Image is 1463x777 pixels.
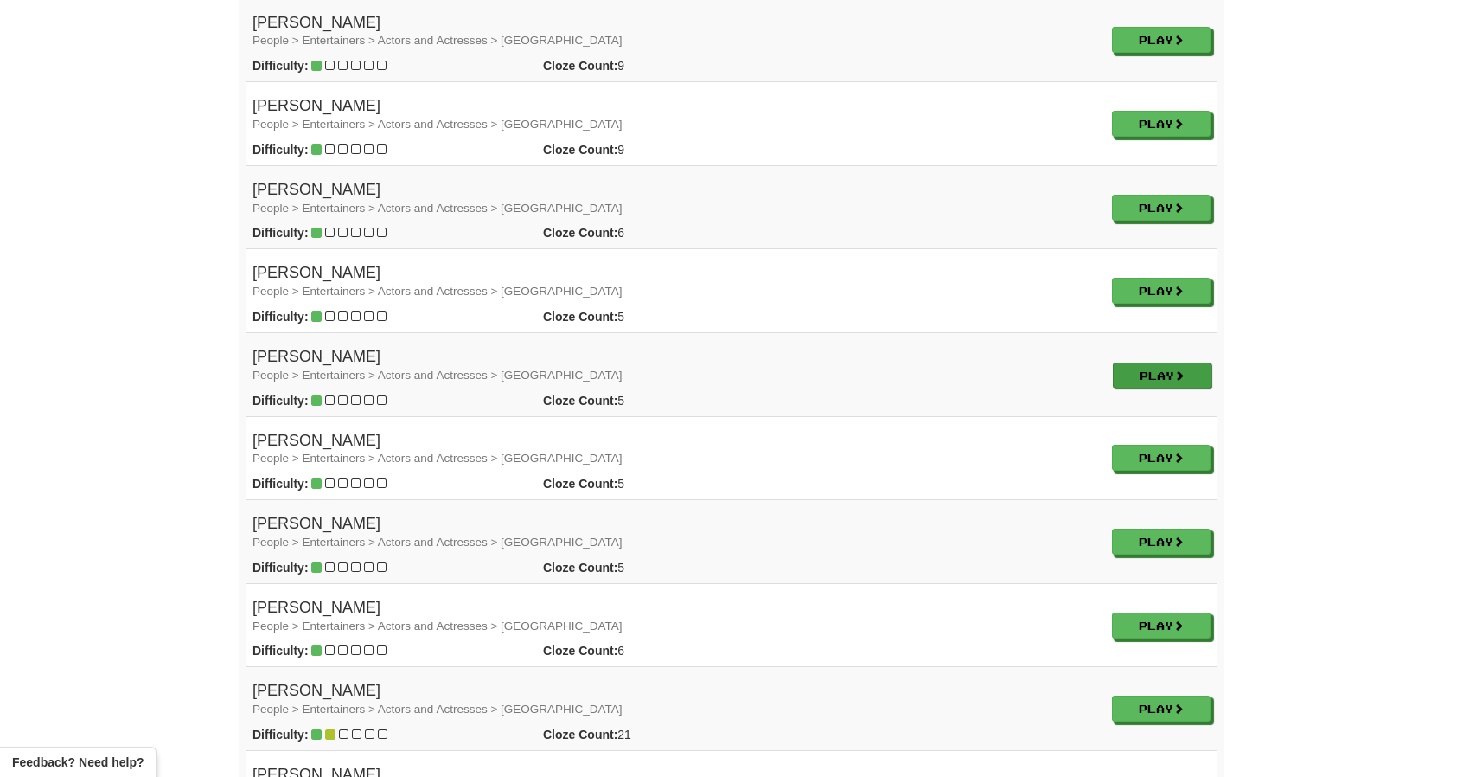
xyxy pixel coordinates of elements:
[1112,445,1211,471] a: Play
[252,202,623,215] small: People > Entertainers > Actors and Actresses > [GEOGRAPHIC_DATA]
[530,475,748,492] div: 5
[1112,27,1211,53] a: Play
[1112,111,1211,137] a: Play
[252,561,309,575] strong: Difficulty:
[252,703,623,716] small: People > Entertainers > Actors and Actresses > [GEOGRAPHIC_DATA]
[543,477,617,491] strong: Cloze Count:
[252,620,623,633] small: People > Entertainers > Actors and Actresses > [GEOGRAPHIC_DATA]
[252,644,309,658] strong: Difficulty:
[543,394,617,408] strong: Cloze Count:
[530,392,748,409] div: 5
[252,34,623,47] small: People > Entertainers > Actors and Actresses > [GEOGRAPHIC_DATA]
[543,226,617,240] strong: Cloze Count:
[252,310,309,324] strong: Difficulty:
[543,143,617,157] strong: Cloze Count:
[252,477,309,491] strong: Difficulty:
[252,536,623,549] small: People > Entertainers > Actors and Actresses > [GEOGRAPHIC_DATA]
[252,683,1098,717] h4: [PERSON_NAME]
[252,285,623,298] small: People > Entertainers > Actors and Actresses > [GEOGRAPHIC_DATA]
[12,754,144,771] span: Open feedback widget
[252,143,309,157] strong: Difficulty:
[543,644,617,658] strong: Cloze Count:
[543,59,617,73] strong: Cloze Count:
[252,433,1098,467] h4: [PERSON_NAME]
[530,57,748,74] div: 9
[1113,363,1211,388] a: Play
[543,310,617,324] strong: Cloze Count:
[1112,278,1211,304] a: Play
[252,394,309,408] strong: Difficulty:
[530,642,748,659] div: 6
[252,516,1098,550] h4: [PERSON_NAME]
[530,559,748,576] div: 5
[252,265,1098,299] h4: [PERSON_NAME]
[1112,529,1211,555] a: Play
[543,728,617,742] strong: Cloze Count:
[252,226,309,240] strong: Difficulty:
[1112,195,1211,221] a: Play
[252,452,623,465] small: People > Entertainers > Actors and Actresses > [GEOGRAPHIC_DATA]
[1112,696,1211,722] a: Play
[252,59,309,73] strong: Difficulty:
[530,224,748,241] div: 6
[530,308,748,325] div: 5
[1112,613,1211,639] a: Play
[252,98,1098,132] h4: [PERSON_NAME]
[543,561,617,575] strong: Cloze Count:
[252,182,1098,216] h4: [PERSON_NAME]
[530,726,748,743] div: 21
[252,349,1098,383] h4: [PERSON_NAME]
[252,728,309,742] strong: Difficulty:
[530,141,748,158] div: 9
[252,369,623,382] small: People > Entertainers > Actors and Actresses > [GEOGRAPHIC_DATA]
[252,118,623,131] small: People > Entertainers > Actors and Actresses > [GEOGRAPHIC_DATA]
[252,15,1098,49] h4: [PERSON_NAME]
[252,600,1098,634] h4: [PERSON_NAME]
